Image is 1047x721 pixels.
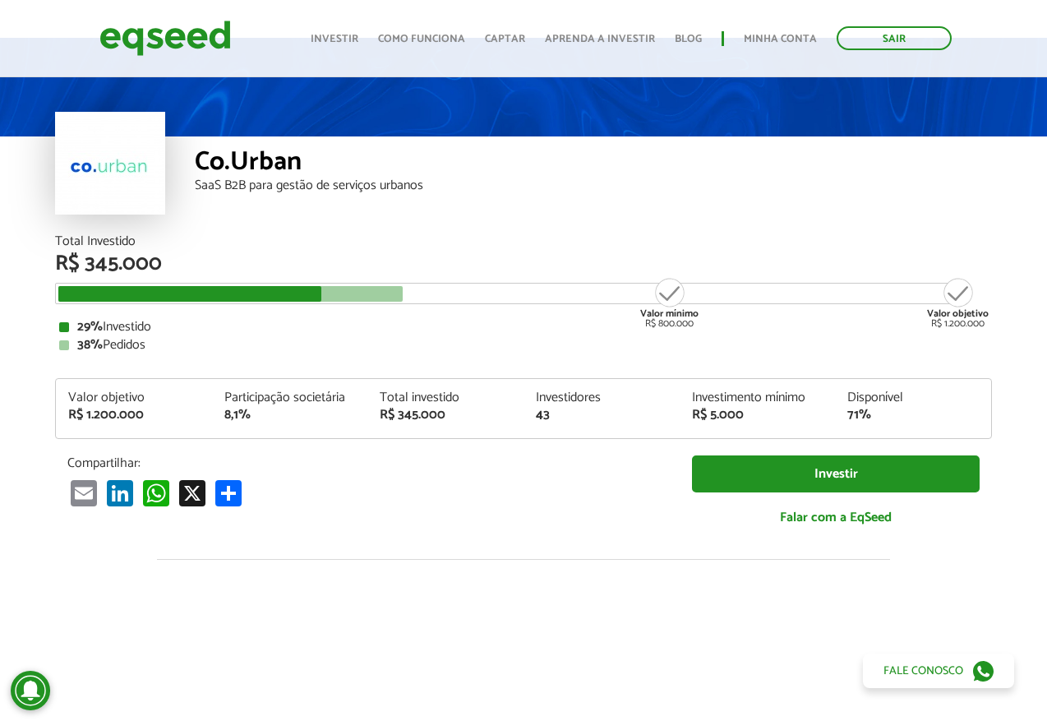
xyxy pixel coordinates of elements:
a: Falar com a EqSeed [692,501,980,534]
div: R$ 5.000 [692,409,823,422]
a: Investir [311,34,358,44]
a: WhatsApp [140,479,173,506]
strong: Valor objetivo [927,306,989,321]
div: Investidores [536,391,667,404]
strong: Valor mínimo [640,306,699,321]
div: Disponível [847,391,979,404]
a: LinkedIn [104,479,136,506]
div: R$ 345.000 [55,253,992,275]
div: SaaS B2B para gestão de serviços urbanos [195,179,992,192]
div: R$ 1.200.000 [927,276,989,329]
div: Pedidos [59,339,988,352]
div: R$ 800.000 [639,276,700,329]
div: Total investido [380,391,511,404]
a: Blog [675,34,702,44]
div: Total Investido [55,235,992,248]
div: 43 [536,409,667,422]
div: R$ 345.000 [380,409,511,422]
a: Aprenda a investir [545,34,655,44]
img: EqSeed [99,16,231,60]
a: Minha conta [744,34,817,44]
a: Sair [837,26,952,50]
div: 8,1% [224,409,356,422]
div: Participação societária [224,391,356,404]
strong: 38% [77,334,103,356]
a: Como funciona [378,34,465,44]
a: Fale conosco [863,654,1014,688]
a: Captar [485,34,525,44]
p: Compartilhar: [67,455,667,471]
a: Compartilhar [212,479,245,506]
a: X [176,479,209,506]
div: Investimento mínimo [692,391,823,404]
strong: 29% [77,316,103,338]
div: Valor objetivo [68,391,200,404]
a: Investir [692,455,980,492]
div: 71% [847,409,979,422]
div: Investido [59,321,988,334]
div: Co.Urban [195,149,992,179]
a: Email [67,479,100,506]
div: R$ 1.200.000 [68,409,200,422]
